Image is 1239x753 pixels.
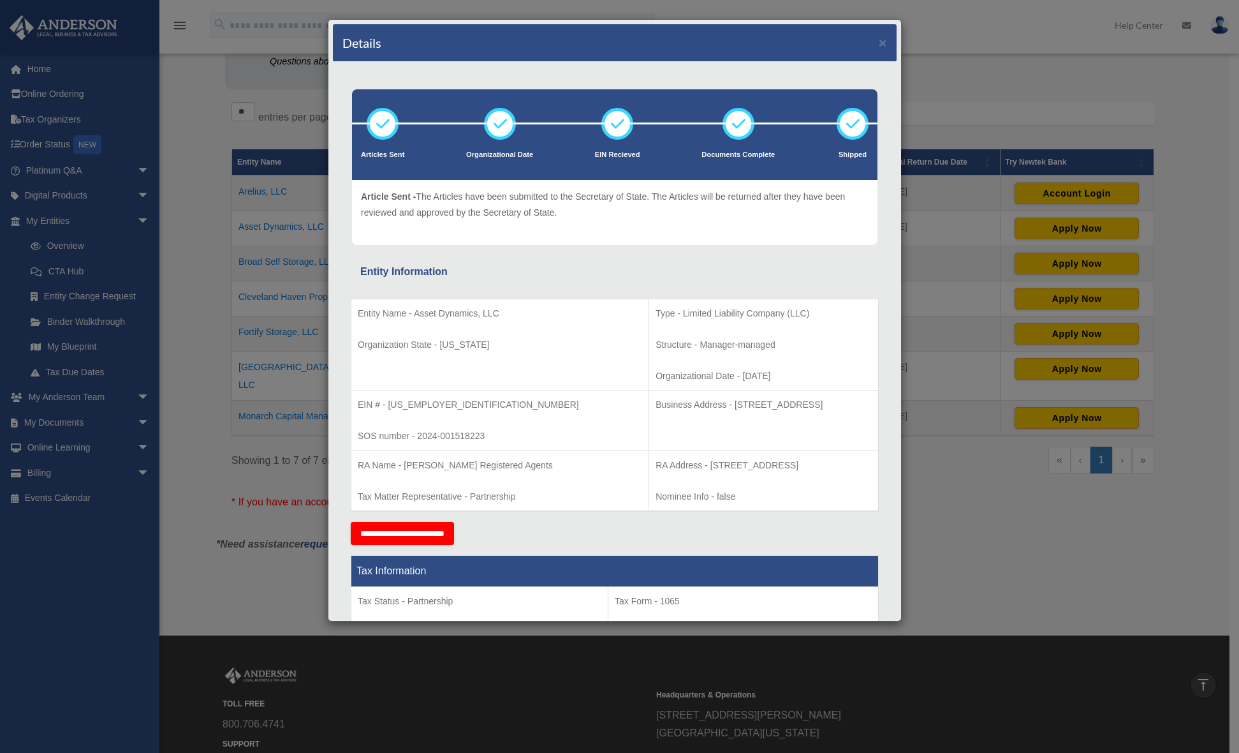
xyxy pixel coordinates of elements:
p: Business Address - [STREET_ADDRESS] [656,397,872,413]
p: RA Name - [PERSON_NAME] Registered Agents [358,458,642,473]
p: Type - Limited Liability Company (LLC) [656,306,872,322]
h4: Details [342,34,381,52]
p: RA Address - [STREET_ADDRESS] [656,458,872,473]
p: Organizational Date [466,149,533,161]
td: Tax Period Type - Calendar Year [351,587,608,682]
p: EIN Recieved [595,149,640,161]
th: Tax Information [351,556,879,587]
p: SOS number - 2024-001518223 [358,428,642,444]
p: Nominee Info - false [656,489,872,505]
p: Organizational Date - [DATE] [656,368,872,384]
p: Tax Status - Partnership [358,593,601,609]
p: Structure - Manager-managed [656,337,872,353]
span: Article Sent - [361,191,416,202]
p: Organization State - [US_STATE] [358,337,642,353]
p: EIN # - [US_EMPLOYER_IDENTIFICATION_NUMBER] [358,397,642,413]
div: Entity Information [360,263,869,281]
p: Tax Matter Representative - Partnership [358,489,642,505]
p: Tax Form - 1065 [615,593,872,609]
p: Entity Name - Asset Dynamics, LLC [358,306,642,322]
p: Shipped [837,149,869,161]
p: The Articles have been submitted to the Secretary of State. The Articles will be returned after t... [361,189,869,220]
p: Documents Complete [701,149,775,161]
button: × [879,36,887,49]
p: Articles Sent [361,149,404,161]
